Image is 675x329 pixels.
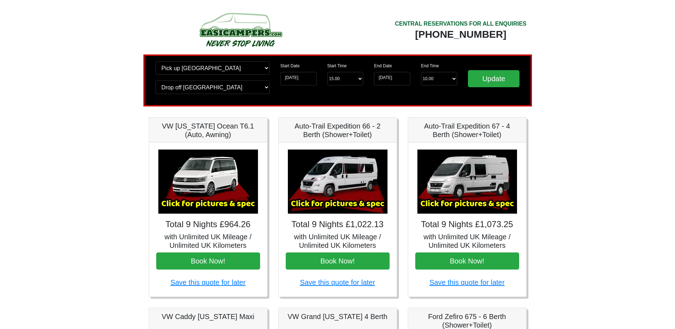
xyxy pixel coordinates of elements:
h5: VW [US_STATE] Ocean T6.1 (Auto, Awning) [156,122,260,139]
input: Update [468,70,520,87]
input: Start Date [280,72,317,85]
img: VW California Ocean T6.1 (Auto, Awning) [158,150,258,214]
label: End Date [374,63,392,69]
img: Auto-Trail Expedition 66 - 2 Berth (Shower+Toilet) [288,150,387,214]
a: Save this quote for later [170,278,246,286]
label: End Time [421,63,439,69]
h5: VW Grand [US_STATE] 4 Berth [286,312,390,321]
h4: Total 9 Nights £1,022.13 [286,219,390,230]
div: CENTRAL RESERVATIONS FOR ALL ENQUIRIES [395,20,527,28]
h5: Auto-Trail Expedition 66 - 2 Berth (Shower+Toilet) [286,122,390,139]
h4: Total 9 Nights £1,073.25 [415,219,519,230]
h5: Auto-Trail Expedition 67 - 4 Berth (Shower+Toilet) [415,122,519,139]
img: campers-checkout-logo.png [173,10,308,49]
h5: with Unlimited UK Mileage / Unlimited UK Kilometers [286,233,390,250]
button: Book Now! [415,252,519,270]
label: Start Date [280,63,300,69]
button: Book Now! [286,252,390,270]
img: Auto-Trail Expedition 67 - 4 Berth (Shower+Toilet) [417,150,517,214]
a: Save this quote for later [429,278,505,286]
label: Start Time [327,63,347,69]
h4: Total 9 Nights £964.26 [156,219,260,230]
a: Save this quote for later [300,278,375,286]
div: [PHONE_NUMBER] [395,28,527,41]
h5: with Unlimited UK Mileage / Unlimited UK Kilometers [156,233,260,250]
input: Return Date [374,72,410,85]
button: Book Now! [156,252,260,270]
h5: with Unlimited UK Mileage / Unlimited UK Kilometers [415,233,519,250]
h5: VW Caddy [US_STATE] Maxi [156,312,260,321]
